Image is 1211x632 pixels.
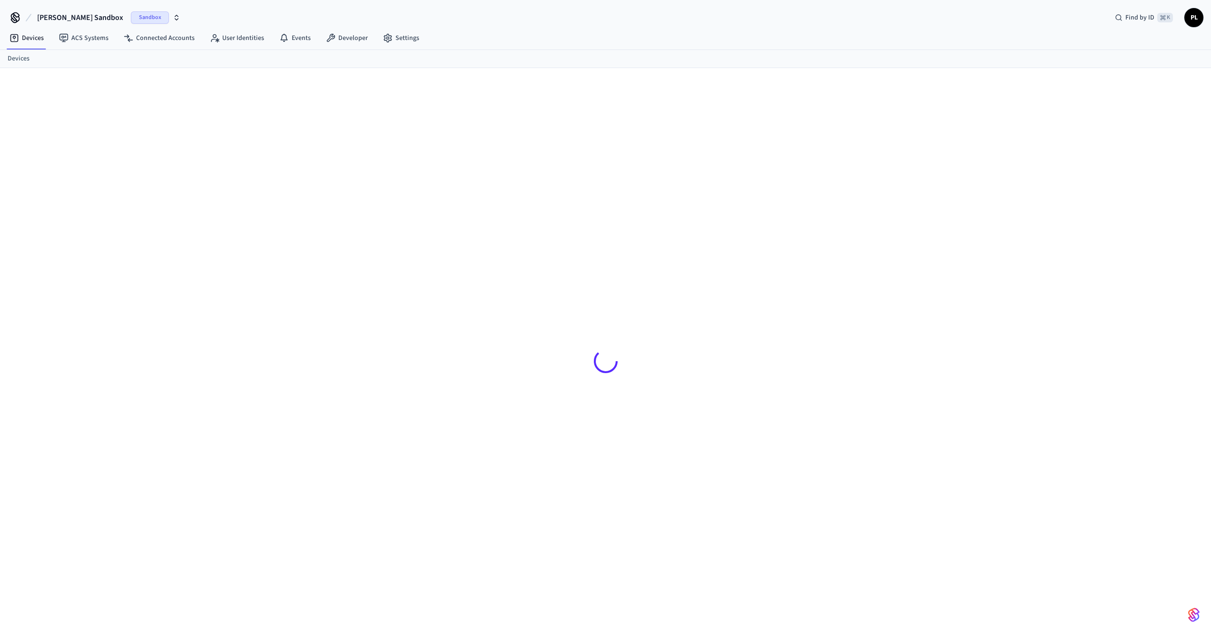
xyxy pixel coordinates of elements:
a: Events [272,30,318,47]
span: PL [1185,9,1202,26]
span: Sandbox [131,11,169,24]
img: SeamLogoGradient.69752ec5.svg [1188,607,1200,622]
a: User Identities [202,30,272,47]
span: Find by ID [1125,13,1154,22]
a: Settings [375,30,427,47]
span: ⌘ K [1157,13,1173,22]
div: Find by ID⌘ K [1107,9,1181,26]
button: PL [1184,8,1203,27]
a: Connected Accounts [116,30,202,47]
a: Devices [2,30,51,47]
a: Developer [318,30,375,47]
span: [PERSON_NAME] Sandbox [37,12,123,23]
a: Devices [8,54,30,64]
a: ACS Systems [51,30,116,47]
